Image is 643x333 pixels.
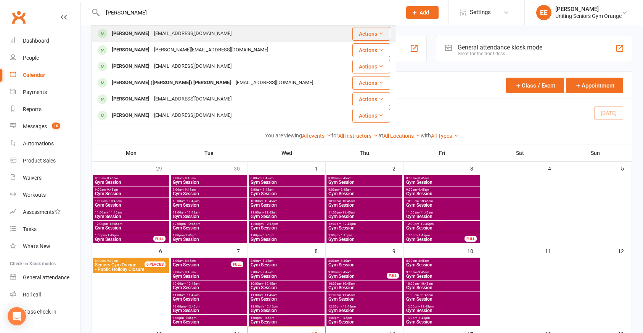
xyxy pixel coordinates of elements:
a: Clubworx [9,8,28,27]
span: 1:00pm [406,234,465,237]
a: All events [302,133,331,139]
span: - 11:45am [341,211,355,214]
span: 10:00am [328,282,401,285]
span: - 11:45am [263,211,277,214]
span: Gym Session [250,237,323,242]
div: [EMAIL_ADDRESS][DOMAIN_NAME] [152,94,234,105]
span: Gym Session [328,191,401,196]
a: All Types [431,133,459,139]
span: 12:00pm [172,305,245,308]
span: 12:00pm [328,305,401,308]
button: Actions [352,43,390,57]
a: All Instructors [338,133,378,139]
span: Gym Session [328,180,401,185]
span: Gym Session [172,180,245,185]
strong: at [378,132,383,139]
div: People [23,55,39,61]
span: Gym Session [328,285,401,290]
span: - 1:45pm [262,316,274,320]
span: 8:00am [250,177,323,180]
div: 4 [548,162,559,174]
span: 11:00am [406,211,479,214]
div: [PERSON_NAME] [109,45,152,56]
span: 12:00pm [328,222,401,226]
span: 11:00am [172,293,245,297]
div: 6 [159,244,170,257]
span: Gym Session [406,203,479,207]
span: - 1:45pm [339,316,352,320]
a: Waivers [10,169,80,186]
span: Gym Session [250,297,323,301]
strong: with [421,132,431,139]
th: Tue [170,145,248,161]
span: 9:00am [172,271,245,274]
span: Gym Session [250,214,323,219]
span: - 10:45am [108,199,122,203]
th: Fri [403,145,481,161]
div: FULL [387,273,399,279]
div: Automations [23,140,54,147]
button: Actions [352,60,390,73]
span: 8:00am [250,259,323,263]
span: 8:00am [328,177,401,180]
span: 10:00am [172,282,245,285]
button: Class / Event [506,78,564,93]
button: Appointment [566,78,623,93]
div: Great for the front desk [458,51,542,56]
span: 9:00am [95,188,167,191]
a: Product Sales [10,152,80,169]
span: 10:00am [328,199,401,203]
span: 12:00pm [250,305,323,308]
input: Search... [100,7,396,18]
span: - 12:45pm [341,305,356,308]
span: Gym Session [172,226,245,230]
span: Gym Session [250,285,323,290]
span: 11:00am [95,211,167,214]
span: - 11:45am [185,211,199,214]
span: 1:00pm [172,234,245,237]
span: Gym Session [95,191,167,196]
span: 1:00pm [328,316,401,320]
div: Reports [23,106,42,112]
span: - 9:45am [183,271,196,274]
span: 10:00am [406,282,479,285]
strong: for [331,132,338,139]
div: Calendar [23,72,45,78]
span: 12:00pm [406,222,479,226]
div: Messages [23,123,47,129]
div: 8 [315,244,325,257]
span: Gym Session [172,320,245,324]
span: 10:00am [95,199,167,203]
div: 9 [392,244,403,257]
span: 11:00am [406,293,479,297]
span: Gym Session [406,308,479,313]
a: Assessments [10,204,80,221]
span: - 12:45pm [419,305,434,308]
div: Assessments [23,209,61,215]
span: Settings [470,4,491,21]
span: 8:00am [328,259,401,263]
span: - 11:45am [341,293,355,297]
span: 9:00am [172,188,245,191]
th: Thu [326,145,403,161]
span: - 1:45pm [339,234,352,237]
span: Gym Session [95,203,167,207]
span: - 12:45pm [264,222,278,226]
div: [PERSON_NAME][EMAIL_ADDRESS][DOMAIN_NAME] [152,45,270,56]
div: Uniting Seniors Gym Orange [555,13,622,19]
span: Gym Session [406,180,479,185]
a: Class kiosk mode [10,303,80,320]
span: - 8:45am [183,177,196,180]
span: Gym Session [406,214,479,219]
span: 8:00am [406,259,479,263]
a: Dashboard [10,32,80,49]
span: - 10:45am [185,282,199,285]
div: [PERSON_NAME] [555,6,622,13]
span: 10:00am [250,282,323,285]
span: Gym Session [172,263,231,267]
span: 12:00pm [172,222,245,226]
span: - 9:00am [106,259,118,263]
span: - 9:45am [106,188,118,191]
span: - 10:45am [419,282,433,285]
div: [PERSON_NAME] ([PERSON_NAME]) [PERSON_NAME] [109,77,233,88]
